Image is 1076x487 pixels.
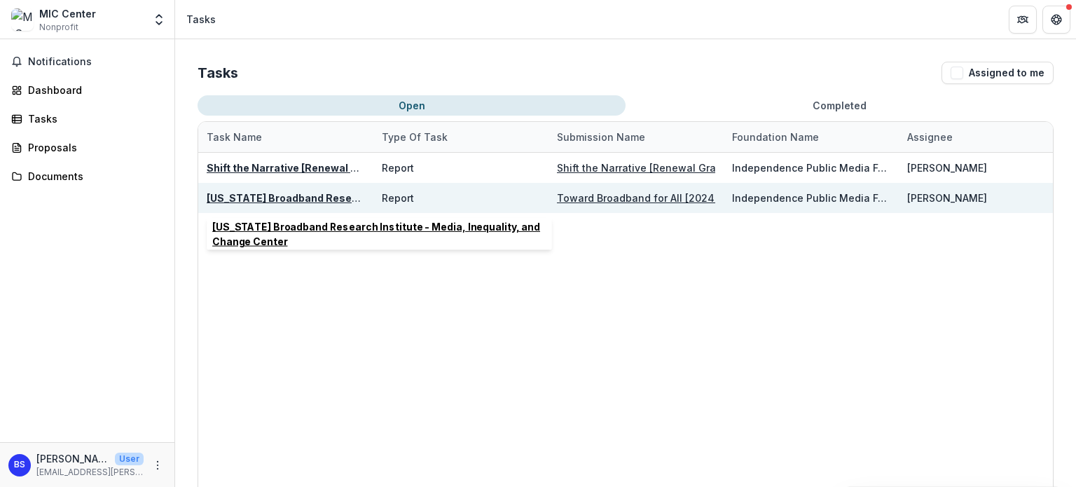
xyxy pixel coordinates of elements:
[1042,6,1070,34] button: Get Help
[557,192,764,204] a: Toward Broadband for All [2024 Renewal]
[899,122,1074,152] div: Assignee
[373,122,549,152] div: Type of Task
[6,107,169,130] a: Tasks
[626,95,1054,116] button: Completed
[724,122,899,152] div: Foundation Name
[115,453,144,465] p: User
[6,50,169,73] button: Notifications
[28,111,158,126] div: Tasks
[149,6,169,34] button: Open entity switcher
[6,165,169,188] a: Documents
[907,160,987,175] div: [PERSON_NAME]
[198,122,373,152] div: Task Name
[549,122,724,152] div: Submission Name
[198,130,270,144] div: Task Name
[36,466,144,479] p: [EMAIL_ADDRESS][PERSON_NAME][DOMAIN_NAME]
[28,169,158,184] div: Documents
[186,12,216,27] div: Tasks
[14,460,25,469] div: Briar Smith
[732,191,890,205] div: Independence Public Media Foundation
[198,64,238,81] h2: Tasks
[382,191,414,205] div: Report
[149,457,166,474] button: More
[373,130,456,144] div: Type of Task
[207,162,580,174] a: Shift the Narrative [Renewal Grant] - Media, Inequality, and Change Center
[28,56,163,68] span: Notifications
[6,136,169,159] a: Proposals
[181,9,221,29] nav: breadcrumb
[6,78,169,102] a: Dashboard
[1009,6,1037,34] button: Partners
[941,62,1054,84] button: Assigned to me
[732,160,890,175] div: Independence Public Media Foundation
[549,130,654,144] div: Submission Name
[11,8,34,31] img: MIC Center
[382,160,414,175] div: Report
[724,130,827,144] div: Foundation Name
[39,6,96,21] div: MIC Center
[899,130,961,144] div: Assignee
[28,140,158,155] div: Proposals
[36,451,109,466] p: [PERSON_NAME]
[39,21,78,34] span: Nonprofit
[198,95,626,116] button: Open
[28,83,158,97] div: Dashboard
[207,192,618,204] a: [US_STATE] Broadband Research Institute - Media, Inequality, and Change Center
[557,162,729,174] a: Shift the Narrative [Renewal Grant]
[907,191,987,205] div: [PERSON_NAME]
